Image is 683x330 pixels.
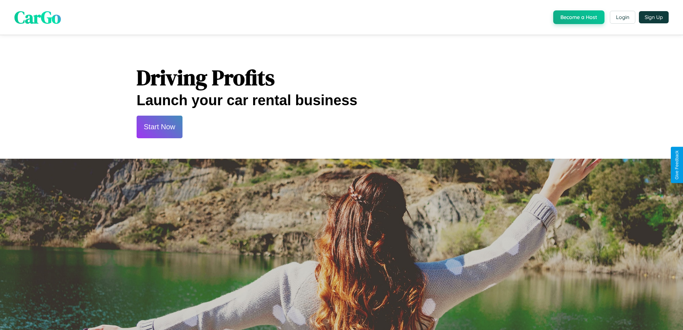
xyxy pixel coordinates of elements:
div: Give Feedback [674,150,679,180]
button: Start Now [137,116,182,138]
h2: Launch your car rental business [137,92,546,108]
span: CarGo [14,5,61,29]
button: Login [610,11,635,24]
h1: Driving Profits [137,63,546,92]
button: Become a Host [553,10,604,24]
button: Sign Up [639,11,669,23]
